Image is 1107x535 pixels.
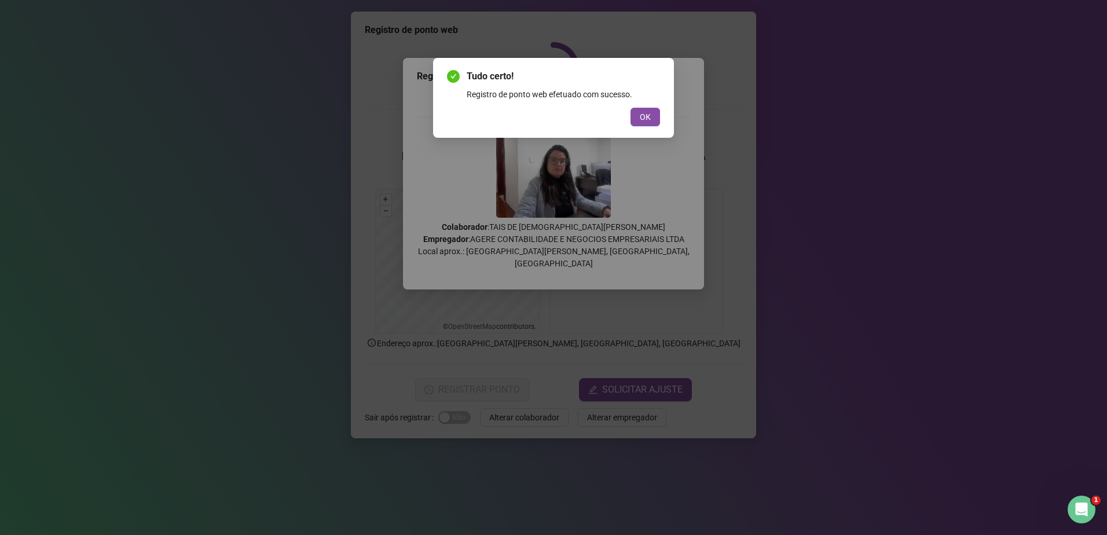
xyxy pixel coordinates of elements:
span: 1 [1091,496,1101,505]
span: check-circle [447,70,460,83]
div: Registro de ponto web efetuado com sucesso. [467,88,660,101]
button: OK [631,108,660,126]
span: Tudo certo! [467,69,660,83]
iframe: Intercom live chat [1068,496,1095,523]
span: OK [640,111,651,123]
